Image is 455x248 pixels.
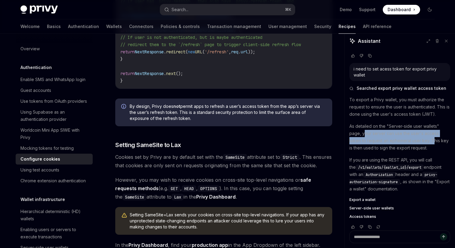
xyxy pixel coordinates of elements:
a: Access tokens [349,214,450,219]
div: Guest accounts [20,87,51,94]
a: Authentication [68,19,99,34]
a: Support [359,7,376,13]
p: As detailed on the "Server-side user wallets" page, your server can use the user's access token t... [349,123,450,152]
code: OPTIONS [198,185,219,192]
span: By design, Privy does permit apps to refresh a user’s access token from the app’s server via the ... [130,103,326,121]
a: Privy Dashboard [196,194,236,200]
a: Connectors [129,19,153,34]
span: req [231,49,238,55]
a: Use tokens from OAuth providers [16,96,93,107]
div: Chrome extension authentication [20,177,86,184]
span: Server-side user wallets [349,206,394,211]
a: Server-side user wallets [349,206,450,211]
span: '/refresh' [205,49,229,55]
div: Using Supabase as an authentication provider [20,108,89,123]
span: ( [202,49,205,55]
div: i need to set acess token for export privy wallet [354,66,446,78]
div: Use tokens from OAuth providers [20,98,87,105]
a: Overview [16,43,93,54]
a: Transaction management [207,19,261,34]
span: Cookies set by Privy are by default set with the attribute set to . This ensures that cookies are... [115,153,332,170]
code: Strict [280,154,299,161]
a: Enabling users or servers to execute transactions [16,224,93,242]
p: To export a Privy wallet, you must authorize the request to ensure the user is authenticated. Thi... [349,96,450,118]
span: However, you may wish to receive cookies on cross-site top-level navigations or (e.g. , , ). In t... [115,176,332,201]
span: NextResponse [135,71,164,76]
a: Enable SMS and WhatsApp login [16,74,93,85]
code: Lax [172,194,184,200]
div: Hierarchical deterministic (HD) wallets [20,208,89,222]
code: HEAD [182,185,196,192]
span: (); [176,71,183,76]
div: Enabling users or servers to execute transactions [20,226,89,240]
p: If you are using the REST API, you will call the endpoint with an header and a , as shown in the ... [349,156,450,193]
span: )); [248,49,255,55]
span: ⌘ K [285,7,291,12]
span: redirect [166,49,185,55]
strong: Privy Dashboard [196,194,236,200]
strong: not [173,104,180,109]
code: SameSite [223,154,247,161]
span: . [164,49,166,55]
span: new [188,49,195,55]
h5: Authentication [20,64,52,71]
button: Searched export privy wallet access token [349,85,450,91]
a: Dashboard [383,5,420,14]
span: privy-authorization-signature [349,172,437,184]
span: Setting SameSite=Lax sends your cookies on cross-site top-level navigations. If your app has any ... [130,212,326,230]
span: Dashboard [388,7,411,13]
a: Worldcoin Mini App SIWE with Privy [16,125,93,143]
span: Export a wallet [349,197,376,202]
a: Using test accounts [16,165,93,175]
a: Hierarchical deterministic (HD) wallets [16,206,93,224]
span: return [120,71,135,76]
span: // If user is not authenticated, but is maybe authenticated [120,35,262,40]
div: Mocking tokens for testing [20,145,74,152]
svg: Warning [121,212,127,218]
span: } [120,56,123,62]
span: return [120,49,135,55]
span: ( [185,49,188,55]
button: Toggle dark mode [425,5,435,14]
code: GET [168,185,180,192]
span: /v1/wallets/{wallet_id}/export [358,165,421,170]
svg: Info [121,104,127,110]
a: Export a wallet [349,197,450,202]
a: Configure cookies [16,154,93,165]
button: Search...⌘K [160,4,295,15]
a: Demo [340,7,352,13]
span: . [238,49,241,55]
a: Policies & controls [161,19,200,34]
span: next [166,71,176,76]
a: Using Supabase as an authentication provider [16,107,93,125]
span: URL [195,49,202,55]
div: Search... [172,6,188,13]
span: . [164,71,166,76]
div: Worldcoin Mini App SIWE with Privy [20,127,89,141]
a: User management [268,19,307,34]
span: Assistant [358,37,380,45]
img: dark logo [20,5,58,14]
span: url [241,49,248,55]
a: API reference [363,19,392,34]
div: Using test accounts [20,166,59,174]
span: } [120,78,123,83]
a: Chrome extension authentication [16,175,93,186]
span: Authorization [366,172,393,177]
button: Send message [440,233,447,240]
span: NextResponse [135,49,164,55]
h5: Wallet infrastructure [20,196,65,203]
span: Access tokens [349,214,376,219]
span: , [229,49,231,55]
div: Configure cookies [20,155,60,163]
a: Recipes [339,19,356,34]
a: Wallets [106,19,122,34]
a: Guest accounts [16,85,93,96]
span: Searched export privy wallet access token [357,85,446,91]
a: Welcome [20,19,40,34]
a: Security [314,19,331,34]
span: Setting SameSite to Lax [115,141,181,149]
code: SameSite [122,194,147,200]
a: Mocking tokens for testing [16,143,93,154]
a: Basics [47,19,61,34]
